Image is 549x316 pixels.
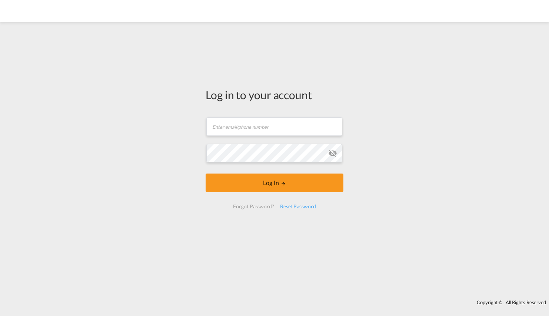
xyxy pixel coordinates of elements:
[206,117,342,136] input: Enter email/phone number
[206,174,343,192] button: LOGIN
[206,87,343,102] div: Log in to your account
[328,149,337,158] md-icon: icon-eye-off
[230,200,277,213] div: Forgot Password?
[277,200,319,213] div: Reset Password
